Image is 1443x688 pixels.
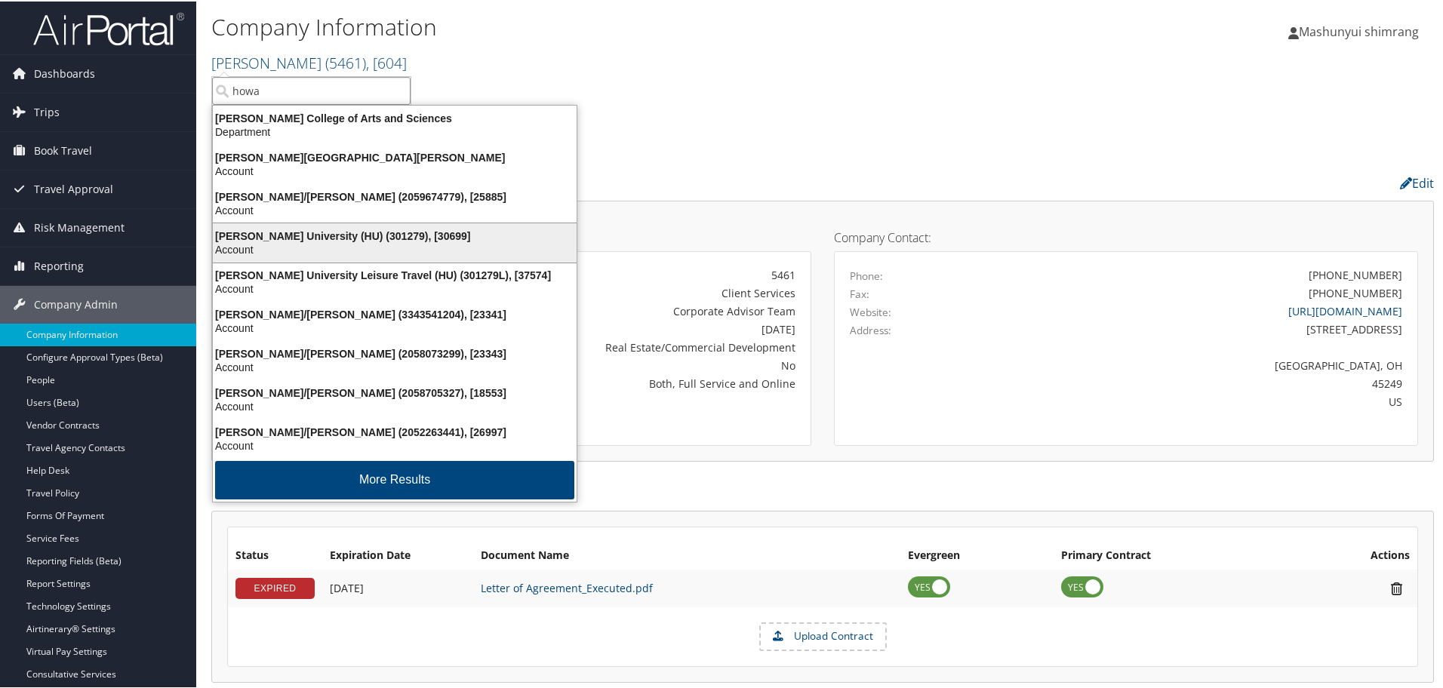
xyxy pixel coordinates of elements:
div: [PHONE_NUMBER] [1309,284,1402,299]
div: [PERSON_NAME]/[PERSON_NAME] (2058073299), [23343] [204,346,586,359]
div: Real Estate/Commercial Development [435,338,795,354]
div: [STREET_ADDRESS] [994,320,1403,336]
th: Status [228,541,322,568]
div: Account [204,438,586,451]
span: Company Admin [34,284,118,322]
div: Account [204,398,586,412]
th: Evergreen [900,541,1054,568]
div: US [994,392,1403,408]
div: Corporate Advisor Team [435,302,795,318]
span: Risk Management [34,207,125,245]
div: [PERSON_NAME] College of Arts and Sciences [204,110,586,124]
a: Letter of Agreement_Executed.pdf [481,579,653,594]
div: [PERSON_NAME] University Leisure Travel (HU) (301279L), [37574] [204,267,586,281]
div: Both, Full Service and Online [435,374,795,390]
th: Primary Contract [1054,541,1293,568]
div: 45249 [994,374,1403,390]
div: [PERSON_NAME]/[PERSON_NAME] (2058705327), [18553] [204,385,586,398]
div: EXPIRED [235,576,315,597]
th: Document Name [473,541,900,568]
div: [PERSON_NAME] University (HU) (301279), [30699] [204,228,586,241]
h4: Company Contact: [834,230,1418,242]
div: Department [204,124,586,137]
img: airportal-logo.png [33,10,184,45]
a: Edit [1400,174,1434,190]
div: Account [204,163,586,177]
span: Reporting [34,246,84,284]
div: 5461 [435,266,795,281]
h2: Contracts: [211,478,1434,503]
div: [DATE] [435,320,795,336]
input: Search Accounts [212,75,411,103]
div: Client Services [435,284,795,299]
a: Mashunyui shimrang [1288,8,1434,53]
label: Fax: [850,285,869,300]
span: Travel Approval [34,169,113,207]
label: Address: [850,321,891,336]
span: ( 5461 ) [325,51,366,72]
a: [PERSON_NAME] [211,51,407,72]
div: [PERSON_NAME]/[PERSON_NAME] (2059674779), [25885] [204,189,586,202]
div: Account [204,241,586,255]
label: Upload Contract [761,622,885,648]
div: Account [204,359,586,373]
span: Trips [34,92,60,130]
label: Phone: [850,267,883,282]
th: Actions [1294,541,1417,568]
span: Mashunyui shimrang [1299,22,1419,38]
div: [PHONE_NUMBER] [1309,266,1402,281]
div: [GEOGRAPHIC_DATA], OH [994,356,1403,372]
label: Website: [850,303,891,318]
div: Account [204,320,586,333]
th: Expiration Date [322,541,473,568]
span: [DATE] [330,579,364,594]
div: [PERSON_NAME][GEOGRAPHIC_DATA][PERSON_NAME] [204,149,586,163]
span: Dashboards [34,54,95,91]
div: No [435,356,795,372]
h2: Company Profile: [211,168,1019,194]
span: Book Travel [34,131,92,168]
i: Remove Contract [1383,579,1410,595]
span: , [ 604 ] [366,51,407,72]
button: More Results [215,459,574,498]
a: [URL][DOMAIN_NAME] [1288,303,1402,317]
div: Account [204,281,586,294]
div: [PERSON_NAME]/[PERSON_NAME] (3343541204), [23341] [204,306,586,320]
h1: Company Information [211,10,1026,41]
div: Add/Edit Date [330,580,466,594]
div: [PERSON_NAME]/[PERSON_NAME] (2052263441), [26997] [204,424,586,438]
div: Account [204,202,586,216]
